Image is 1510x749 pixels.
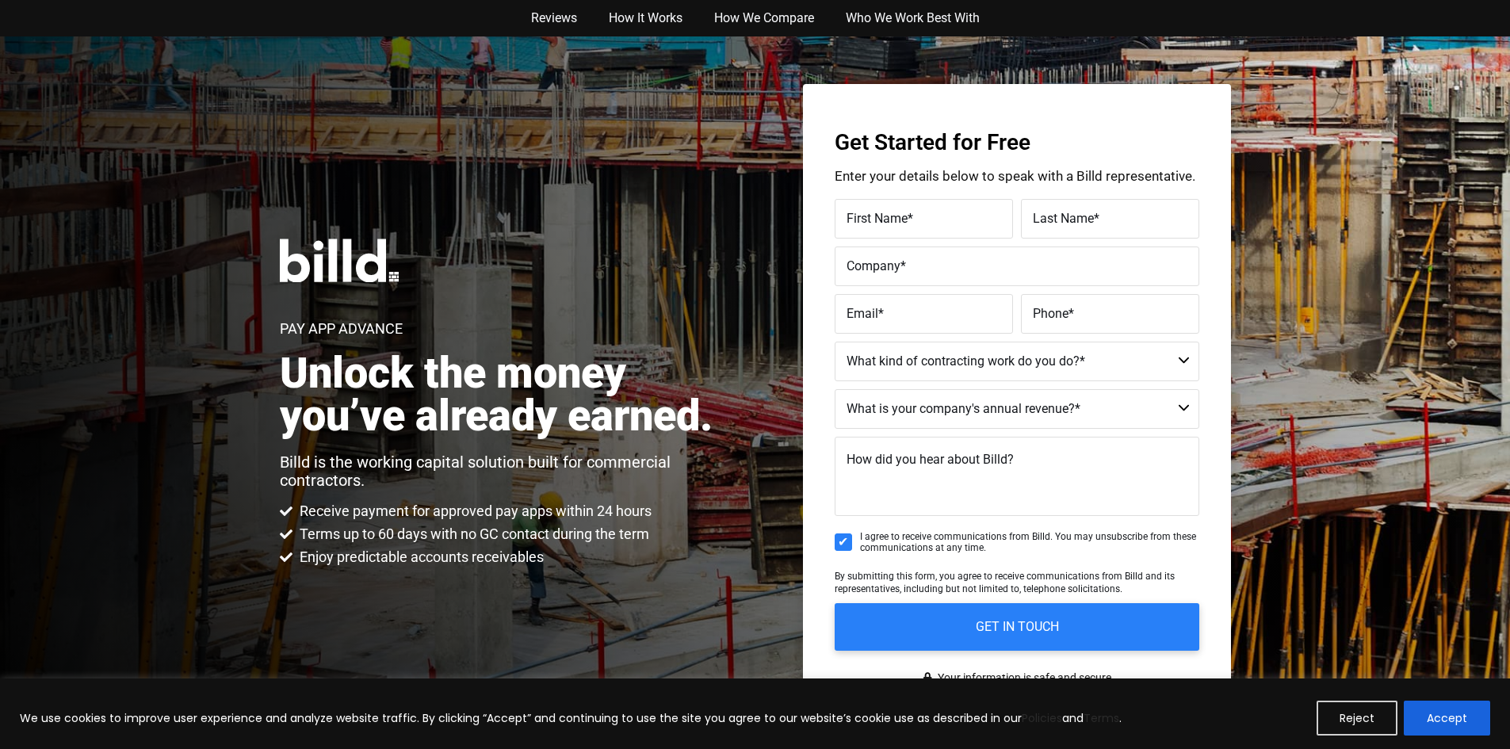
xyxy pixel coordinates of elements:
[934,667,1111,690] span: Your information is safe and secure
[280,453,729,490] p: Billd is the working capital solution built for commercial contractors.
[1022,710,1062,726] a: Policies
[1084,710,1119,726] a: Terms
[280,322,403,336] h1: Pay App Advance
[835,571,1175,594] span: By submitting this form, you agree to receive communications from Billd and its representatives, ...
[1317,701,1397,736] button: Reject
[1033,306,1068,321] span: Phone
[20,709,1122,728] p: We use cookies to improve user experience and analyze website traffic. By clicking “Accept” and c...
[280,352,729,438] h2: Unlock the money you’ve already earned.
[835,170,1199,183] p: Enter your details below to speak with a Billd representative.
[847,211,908,226] span: First Name
[835,603,1199,651] input: GET IN TOUCH
[835,533,852,551] input: I agree to receive communications from Billd. You may unsubscribe from these communications at an...
[1404,701,1490,736] button: Accept
[847,258,900,273] span: Company
[847,306,878,321] span: Email
[835,132,1199,154] h3: Get Started for Free
[860,531,1199,554] span: I agree to receive communications from Billd. You may unsubscribe from these communications at an...
[296,525,649,544] span: Terms up to 60 days with no GC contact during the term
[1033,211,1094,226] span: Last Name
[296,502,652,521] span: Receive payment for approved pay apps within 24 hours
[296,548,544,567] span: Enjoy predictable accounts receivables
[847,452,1014,467] span: How did you hear about Billd?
